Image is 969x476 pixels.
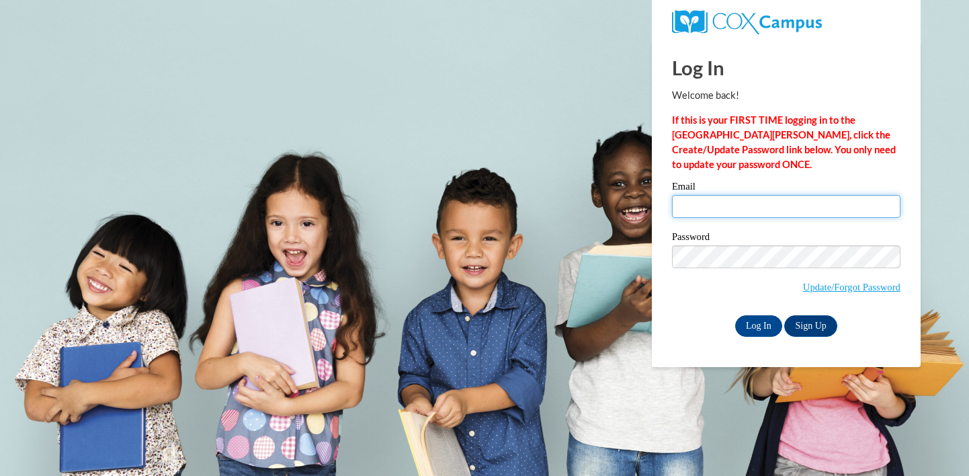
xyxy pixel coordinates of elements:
[672,10,822,34] img: COX Campus
[672,114,896,170] strong: If this is your FIRST TIME logging in to the [GEOGRAPHIC_DATA][PERSON_NAME], click the Create/Upd...
[803,282,900,292] a: Update/Forgot Password
[672,15,822,27] a: COX Campus
[784,315,837,337] a: Sign Up
[672,54,900,81] h1: Log In
[672,232,900,245] label: Password
[735,315,782,337] input: Log In
[672,88,900,103] p: Welcome back!
[672,182,900,195] label: Email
